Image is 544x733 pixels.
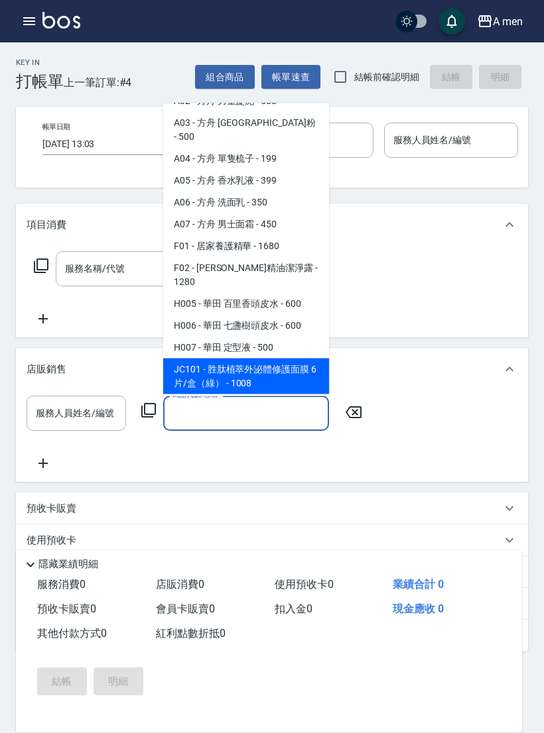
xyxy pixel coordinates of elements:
button: 帳單速查 [261,65,321,89]
span: A03 - 方舟 [GEOGRAPHIC_DATA]粉 - 500 [163,111,329,147]
div: A men [493,13,523,30]
p: 使用預收卡 [27,534,76,547]
span: 使用預收卡 0 [275,578,334,591]
span: JC102 - 玫瑰化妝水 - 1200 [163,394,329,416]
p: 店販銷售 [27,363,66,376]
span: 預收卡販賣 0 [37,602,96,615]
div: 項目消費 [16,203,528,246]
span: 服務消費 0 [37,578,86,591]
p: 項目消費 [27,218,66,232]
label: 帳單日期 [42,122,70,132]
div: 店販銷售 [16,348,528,390]
div: 使用預收卡 [16,524,528,556]
span: 會員卡販賣 0 [156,602,215,615]
div: 預收卡販賣 [16,492,528,524]
span: H006 - 華田 七盞樹頭皮水 - 600 [163,314,329,336]
span: A05 - 方舟 香水乳液 - 399 [163,169,329,191]
span: A04 - 方舟 單隻梳子 - 199 [163,147,329,169]
p: 預收卡販賣 [27,502,76,516]
span: A07 - 方舟 男士面霜 - 450 [163,213,329,235]
button: save [439,8,465,34]
span: JC101 - 胜肽植萃外泌體修護面膜 6片/盒（綠） - 1008 [163,358,329,394]
span: 扣入金 0 [275,602,312,615]
input: Choose date, selected date is 2025-09-15 [42,133,177,155]
span: 店販消費 0 [156,578,204,591]
span: 業績合計 0 [393,578,444,591]
h3: 打帳單 [16,72,64,91]
span: F02 - [PERSON_NAME]精油潔淨露 - 1280 [163,256,329,292]
span: 現金應收 0 [393,602,444,615]
span: H007 - 華田 定型液 - 500 [163,336,329,358]
span: 結帳前確認明細 [354,70,419,84]
h2: Key In [16,58,64,67]
button: A men [472,8,528,35]
span: 上一筆訂單:#4 [64,74,132,91]
span: 其他付款方式 0 [37,627,107,640]
span: A06 - 方舟 洗面乳 - 350 [163,191,329,213]
span: H005 - 華田 百里香頭皮水 - 600 [163,292,329,314]
button: 組合商品 [195,65,255,89]
p: 隱藏業績明細 [38,557,98,571]
span: 紅利點數折抵 0 [156,627,226,640]
img: Logo [42,12,80,28]
span: F01 - 居家養護精華 - 1680 [163,235,329,256]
